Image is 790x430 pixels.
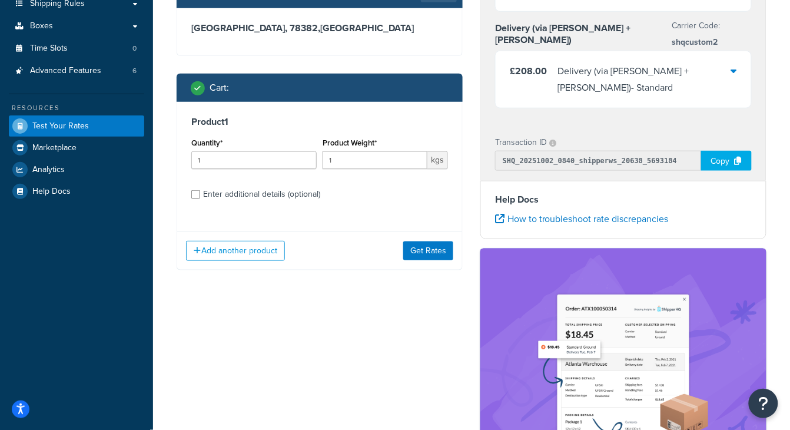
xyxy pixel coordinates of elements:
a: Test Your Rates [9,115,144,137]
span: 0 [132,44,137,54]
span: Boxes [30,21,53,31]
a: Analytics [9,159,144,180]
span: Advanced Features [30,66,101,76]
span: Marketplace [32,143,77,153]
label: Quantity* [191,138,223,147]
input: 0.00 [323,151,427,169]
a: Help Docs [9,181,144,202]
span: £208.00 [510,64,547,78]
span: Analytics [32,165,65,175]
li: Advanced Features [9,60,144,82]
h3: Product 1 [191,116,448,128]
div: Resources [9,103,144,113]
div: Enter additional details (optional) [203,186,320,203]
p: Transaction ID [495,134,547,151]
div: Delivery (via [PERSON_NAME] + [PERSON_NAME]) - Standard [558,63,731,96]
button: Get Rates [403,242,453,260]
h4: Help Docs [495,193,752,207]
span: 6 [132,66,137,76]
h2: Cart : [210,82,229,93]
span: kgs [427,151,448,169]
a: Time Slots0 [9,38,144,59]
h3: Delivery (via [PERSON_NAME] + [PERSON_NAME]) [495,22,672,46]
li: Time Slots [9,38,144,59]
span: Time Slots [30,44,68,54]
button: Open Resource Center [749,389,778,418]
span: shqcustom2 [672,36,718,48]
label: Product Weight* [323,138,377,147]
p: Carrier Code: [672,18,752,51]
a: Boxes [9,15,144,37]
a: Advanced Features6 [9,60,144,82]
input: Enter additional details (optional) [191,190,200,199]
a: Marketplace [9,137,144,158]
a: How to troubleshoot rate discrepancies [495,212,669,226]
h3: [GEOGRAPHIC_DATA], 78382 , [GEOGRAPHIC_DATA] [191,22,448,34]
button: Add another product [186,241,285,261]
input: 0 [191,151,317,169]
span: Test Your Rates [32,121,89,131]
span: Help Docs [32,187,71,197]
div: Copy [701,151,752,171]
